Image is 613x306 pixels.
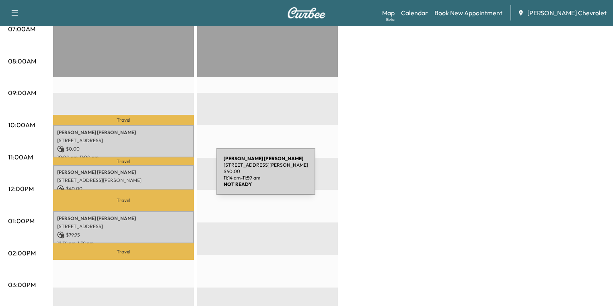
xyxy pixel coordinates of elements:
[57,231,190,239] p: $ 79.95
[8,56,36,66] p: 08:00AM
[8,88,36,98] p: 09:00AM
[57,145,190,153] p: $ 0.00
[57,154,190,161] p: 10:00 am - 11:00 am
[57,177,190,184] p: [STREET_ADDRESS][PERSON_NAME]
[57,169,190,175] p: [PERSON_NAME] [PERSON_NAME]
[8,120,35,130] p: 10:00AM
[53,190,194,211] p: Travel
[287,7,326,18] img: Curbee Logo
[57,185,190,192] p: $ 40.00
[57,215,190,222] p: [PERSON_NAME] [PERSON_NAME]
[8,280,36,290] p: 03:00PM
[53,115,194,125] p: Travel
[8,152,33,162] p: 11:00AM
[527,8,607,18] span: [PERSON_NAME] Chevrolet
[53,243,194,259] p: Travel
[57,240,190,247] p: 12:39 pm - 1:39 pm
[57,137,190,144] p: [STREET_ADDRESS]
[386,16,395,22] div: Beta
[53,157,194,165] p: Travel
[401,8,428,18] a: Calendar
[8,24,35,34] p: 07:00AM
[57,223,190,230] p: [STREET_ADDRESS]
[8,248,36,258] p: 02:00PM
[434,8,502,18] a: Book New Appointment
[8,216,35,226] p: 01:00PM
[382,8,395,18] a: MapBeta
[57,129,190,136] p: [PERSON_NAME] [PERSON_NAME]
[8,184,34,194] p: 12:00PM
